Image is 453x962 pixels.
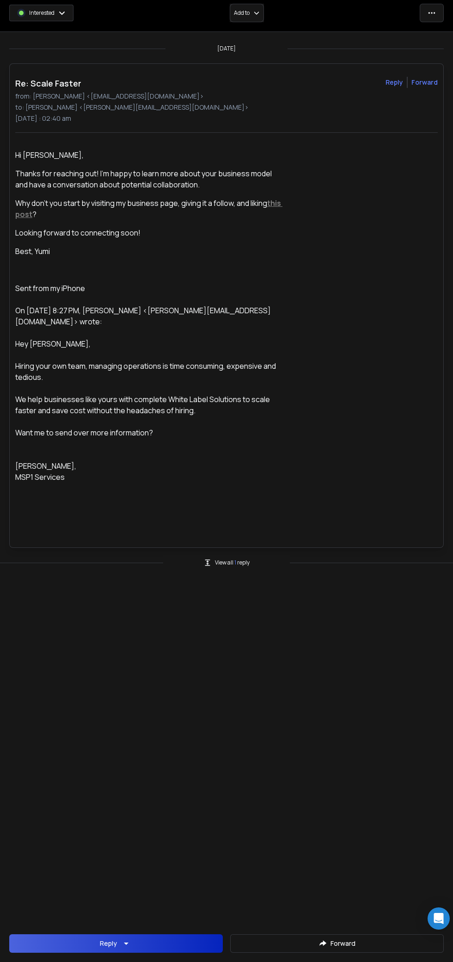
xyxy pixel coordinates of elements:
span: 1 [234,559,237,566]
p: from: [PERSON_NAME] <[EMAIL_ADDRESS][DOMAIN_NAME]> [15,92,438,101]
p: Looking forward to connecting soon! [15,227,285,238]
div: Forward [411,78,438,87]
div: Open Intercom Messenger [428,907,450,930]
div: Reply [100,939,117,948]
p: [DATE] : 02:40 am [15,114,438,123]
button: Reply [9,934,223,953]
p: View all reply [215,559,250,566]
button: Forward [230,934,444,953]
p: Why don’t you start by visiting my business page, giving it a follow, and liking ? [15,198,285,220]
p: Best, Yumi [15,246,285,257]
span: Hey [PERSON_NAME], [15,339,91,349]
h1: Re: Scale Faster [15,77,81,90]
p: [DATE] [217,45,236,52]
button: Reply [386,78,403,87]
p: Interested [29,9,55,17]
p: Hi [PERSON_NAME], [15,149,285,161]
div: Sent from my iPhone [15,283,285,294]
span: Hiring your own team, managing operations is time consuming, expensive and tedious. [15,361,277,382]
p: Thanks for reaching out! I’m happy to learn more about your business model and have a conversatio... [15,168,285,190]
p: Add to [234,9,250,17]
button: Interested [9,4,73,22]
p: to: [PERSON_NAME] <[PERSON_NAME][EMAIL_ADDRESS][DOMAIN_NAME]> [15,103,438,112]
span: Want me to send over more information? [15,428,153,438]
span: [PERSON_NAME], [15,461,76,471]
span: MSP1 Services [15,472,65,482]
blockquote: On [DATE] 8:27 PM, [PERSON_NAME] <[PERSON_NAME][EMAIL_ADDRESS][DOMAIN_NAME]> wrote: [15,305,285,338]
span: We help businesses like yours with complete White Label Solutions to scale faster and save cost w... [15,394,271,416]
